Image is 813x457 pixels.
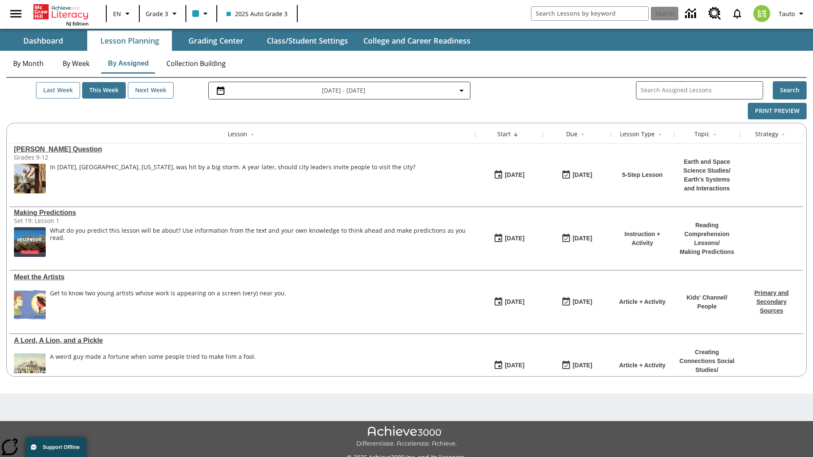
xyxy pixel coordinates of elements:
button: Grading Center [174,30,258,51]
button: 08/27/25: First time the lesson was available [491,231,527,247]
img: A cartoonish self-portrait of Maya Halko and a realistic self-portrait of Lyla Sowder-Yuson. [14,290,46,319]
p: Reading Comprehension Lessons / [678,221,736,248]
a: Home [33,3,88,20]
button: Sort [710,129,720,140]
a: Joplin's Question, Lessons [14,146,471,153]
button: College and Career Readiness [357,30,477,51]
button: Last Week [36,82,80,99]
a: Primary and Secondary Sources [755,289,789,314]
button: This Week [82,82,126,99]
button: 08/27/25: First time the lesson was available [491,294,527,310]
div: In May 2011, Joplin, Missouri, was hit by a big storm. A year later, should city leaders invite p... [50,164,415,193]
div: A weird guy made a fortune when some people tried to make him a fool. [50,353,256,361]
div: Get to know two young artists whose work is appearing on a screen (very) near you. [50,290,286,297]
div: Start [497,130,511,138]
a: Meet the Artists, Lessons [14,273,471,281]
span: Tauto [779,9,795,18]
span: [DATE] - [DATE] [322,86,365,95]
div: Meet the Artists [14,273,471,281]
button: Sort [247,129,257,140]
div: Lesson [228,130,247,138]
svg: Collapse Date Range Filter [456,85,467,96]
div: Strategy [755,130,778,138]
button: Language: EN, Select a language [109,6,136,21]
div: [DATE] [572,170,592,180]
div: Get to know two young artists whose work is appearing on a screen (very) near you. [50,290,286,319]
button: Dashboard [1,30,86,51]
a: Resource Center, Will open in new tab [703,2,726,25]
button: 08/27/25: Last day the lesson can be accessed [559,294,595,310]
span: Grade 3 [146,9,168,18]
button: Search [773,81,807,99]
p: Kids' Channel / [686,293,727,302]
img: a mansion with many statues in front, along with an oxen cart and some horses and buggies [14,353,46,383]
div: Home [33,3,88,27]
div: [DATE] [505,233,524,244]
img: avatar image [753,5,770,22]
button: 08/24/25: Last day the lesson can be accessed [559,358,595,374]
button: 08/27/25: Last day the lesson can be accessed [559,167,595,183]
button: Class color is light blue. Change class color [189,6,214,21]
a: Making Predictions, Lessons [14,209,471,217]
p: 5-Step Lesson [622,171,663,179]
div: Lesson Type [620,130,655,138]
button: Collection Building [160,53,232,74]
p: Creating Connections Social Studies / [678,348,736,374]
p: Article + Activity [619,297,666,306]
div: In [DATE], [GEOGRAPHIC_DATA], [US_STATE], was hit by a big storm. A year later, should city leade... [50,164,415,171]
p: Article + Activity [619,361,666,370]
button: Sort [511,129,521,140]
button: Class/Student Settings [260,30,355,51]
button: Next Week [128,82,174,99]
div: What do you predict this lesson will be about? Use information from the text and your own knowled... [50,227,471,257]
button: Grade: Grade 3, Select a grade [142,6,183,21]
div: Topic [694,130,710,138]
div: Set 19: Lesson 1 [14,217,141,225]
button: Open side menu [3,1,28,26]
button: Support Offline [25,438,86,457]
div: Making Predictions [14,209,471,217]
img: The white letters of the HOLLYWOOD sign on a hill with red flowers in the foreground. [14,227,46,257]
button: Lesson Planning [87,30,172,51]
p: People [686,302,727,311]
button: By Month [6,53,50,74]
div: Due [566,130,578,138]
button: 08/24/25: First time the lesson was available [491,358,527,374]
button: By Week [55,53,97,74]
span: Support Offline [43,444,80,450]
div: Grades 9-12 [14,153,141,161]
button: By Assigned [101,53,155,74]
div: [DATE] [572,360,592,371]
div: [DATE] [505,360,524,371]
div: [DATE] [505,297,524,307]
div: [DATE] [505,170,524,180]
button: 08/27/25: First time the lesson was available [491,167,527,183]
span: 2025 Auto Grade 3 [227,9,288,18]
div: A weird guy made a fortune when some people tried to make him a fool. [50,353,256,383]
input: search field [531,7,648,20]
button: Sort [778,129,788,140]
a: A Lord, A Lion, and a Pickle, Lessons [14,337,471,344]
img: image [14,164,46,193]
div: [DATE] [572,233,592,244]
button: 08/27/25: Last day the lesson can be accessed [559,231,595,247]
div: Joplin's Question [14,146,471,153]
span: EN [113,9,121,18]
p: Making Predictions [678,248,736,256]
button: Print Preview [748,103,807,119]
p: Earth's Systems and Interactions [678,175,736,193]
div: [DATE] [572,297,592,307]
button: Select the date range menu item [212,85,467,96]
div: A Lord, A Lion, and a Pickle [14,337,471,344]
button: Sort [578,129,588,140]
img: Achieve3000 Differentiate Accelerate Achieve [356,426,457,448]
span: NJ Edition [66,20,88,27]
button: Select a new avatar [748,3,775,25]
input: Search Assigned Lessons [641,84,763,96]
a: Notifications [726,3,748,25]
button: Sort [655,129,665,140]
div: What do you predict this lesson will be about? Use information from the text and your own knowled... [50,227,471,242]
